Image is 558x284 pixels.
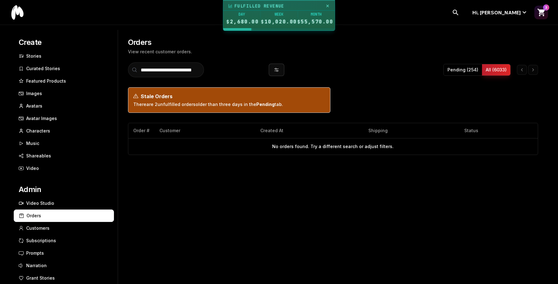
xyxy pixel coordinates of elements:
button: Narration [14,259,114,272]
h2: Admin [14,185,114,195]
th: Shipping [363,123,459,138]
a: Video Studio [14,201,114,207]
span: 2,680.00 [230,18,259,25]
h3: Stale Orders [133,93,325,100]
button: Images [14,87,114,100]
button: Stories [14,50,114,62]
p: View recent customer orders. [128,49,192,55]
div: 3 [543,4,549,10]
a: Customers [14,226,114,232]
button: Orders [14,209,114,222]
span: 10,020.00 [265,18,297,25]
button: Video [14,162,114,175]
span: $ [261,19,264,25]
button: Pending (254) [444,64,482,75]
div: Day [223,11,260,18]
div: Month [298,11,335,18]
a: Curated Stories [14,66,114,72]
a: Orders [14,213,114,219]
div: Fulfilled Revenue [228,3,284,9]
button: Open cart [534,6,548,19]
a: Video [14,166,114,172]
button: Curated Stories [14,62,114,75]
button: Customers [14,222,114,234]
a: Narration [14,263,114,269]
a: Stories [14,54,114,60]
a: Music [14,141,114,147]
a: Featured Products [14,79,114,85]
th: Customer [154,123,255,138]
h2: Create [14,37,114,47]
th: Order # [128,123,154,138]
a: Avatars [14,103,114,110]
button: Video Studio [14,197,114,209]
th: Status [459,123,538,138]
a: Subscriptions [14,238,114,244]
button: Avatar Images [14,112,114,125]
button: Prompts [14,247,114,259]
a: Shareables [14,153,114,160]
a: Images [14,91,114,97]
span: 55,570.00 [301,18,333,25]
button: Characters [14,125,114,137]
a: Avatar Images [14,116,114,122]
button: Featured Products [14,75,114,87]
button: Avatars [14,100,114,112]
a: Grant Stories [14,276,114,282]
div: Week [260,11,297,18]
td: No orders found. Try a different search or adjust filters. [128,138,538,155]
span: $ [226,19,229,25]
h2: Orders [128,37,192,47]
a: Prompts [14,251,114,257]
a: Characters [14,128,114,135]
p: There are 2 unfulfilled order s older than three days in the tab. [133,101,325,108]
button: Shareables [14,150,114,162]
th: Created At [255,123,363,138]
button: All (6033) [482,64,510,75]
button: Subscriptions [14,234,114,247]
span: Hi, [PERSON_NAME] [472,9,521,16]
button: Music [14,137,114,150]
span: $ [297,19,300,25]
b: Pending [256,102,275,107]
